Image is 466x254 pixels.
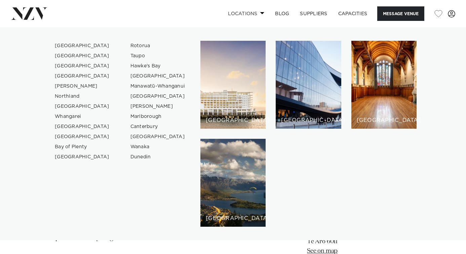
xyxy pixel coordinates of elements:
a: Canterbury [125,122,191,132]
a: Capacities [333,6,373,21]
a: Bay of Plenty [49,142,115,152]
a: [GEOGRAPHIC_DATA] [49,152,115,162]
a: Christchurch venues [GEOGRAPHIC_DATA] [351,41,417,129]
a: Queenstown venues [GEOGRAPHIC_DATA] [200,139,266,227]
a: Wanaka [125,142,191,152]
a: [GEOGRAPHIC_DATA] [49,101,115,112]
a: Auckland venues [GEOGRAPHIC_DATA] [200,41,266,129]
a: [PERSON_NAME] [49,81,115,91]
a: Manawatū-Whanganui [125,81,191,91]
a: [GEOGRAPHIC_DATA] [49,51,115,61]
a: Dunedin [125,152,191,162]
a: Whangarei [49,112,115,122]
a: [GEOGRAPHIC_DATA] [49,41,115,51]
a: Rotorua [125,41,191,51]
a: Taupo [125,51,191,61]
h6: [GEOGRAPHIC_DATA] [281,118,336,123]
a: [GEOGRAPHIC_DATA] [49,61,115,71]
a: Wellington venues [GEOGRAPHIC_DATA] [276,41,341,129]
button: Message Venue [377,6,424,21]
a: [GEOGRAPHIC_DATA] [49,122,115,132]
a: SUPPLIERS [295,6,333,21]
a: Locations [223,6,270,21]
a: BLOG [270,6,295,21]
a: [GEOGRAPHIC_DATA] [125,71,191,81]
h6: [GEOGRAPHIC_DATA] [206,216,260,221]
h6: [GEOGRAPHIC_DATA] [206,118,260,123]
a: [GEOGRAPHIC_DATA] [125,132,191,142]
a: Northland [49,91,115,101]
a: [GEOGRAPHIC_DATA] [49,71,115,81]
a: [GEOGRAPHIC_DATA] [125,91,191,101]
a: Marlborough [125,112,191,122]
a: [GEOGRAPHIC_DATA] [49,132,115,142]
a: Hawke's Bay [125,61,191,71]
h6: [GEOGRAPHIC_DATA] [357,118,411,123]
img: nzv-logo.png [11,7,47,20]
a: [PERSON_NAME] [125,101,191,112]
